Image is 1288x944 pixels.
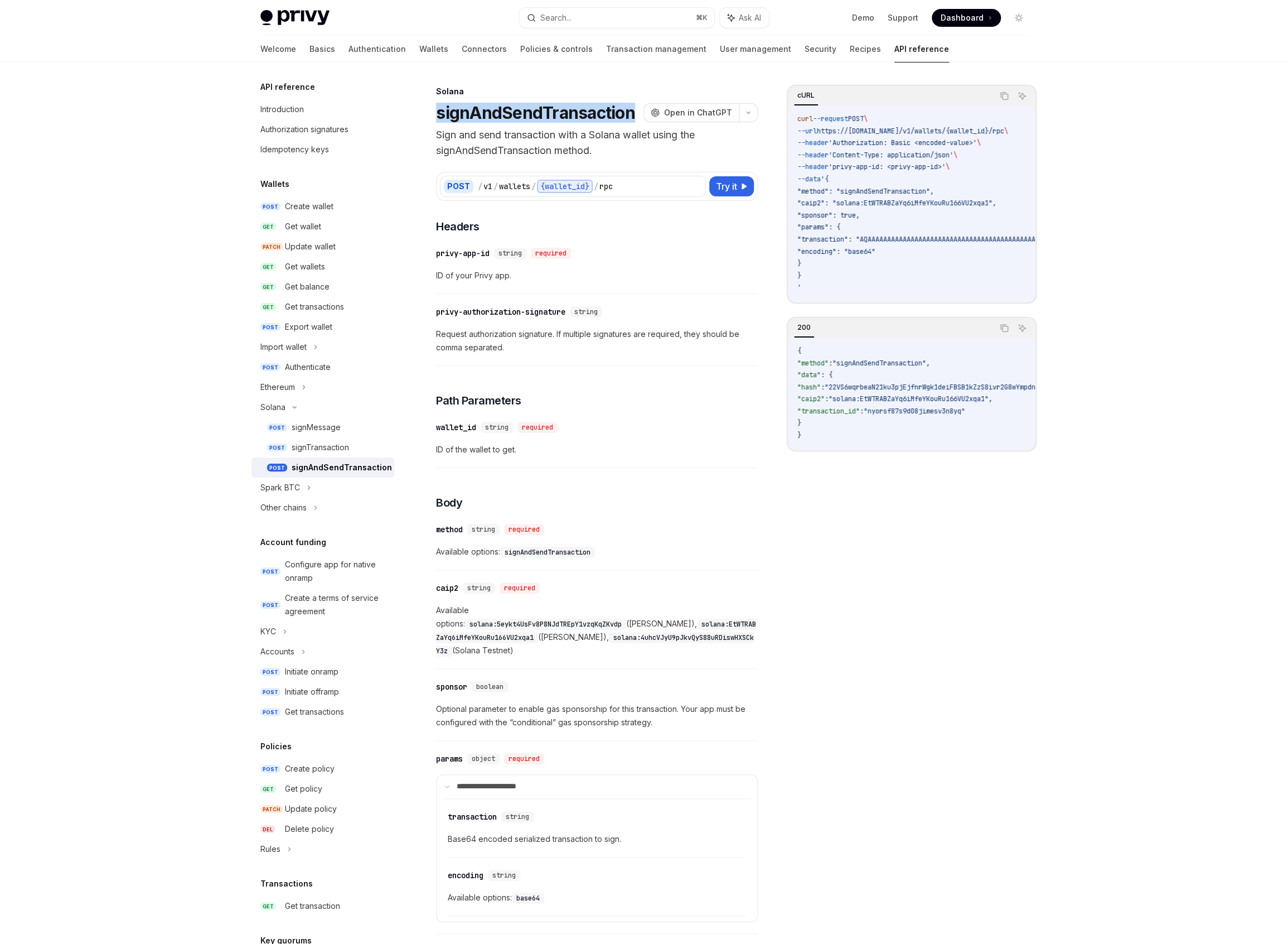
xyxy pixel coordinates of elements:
span: string [506,812,529,821]
span: "transaction_id" [797,407,860,416]
span: \ [864,114,868,123]
div: caip2 [436,582,458,594]
h5: Account funding [260,536,326,549]
div: v1 [483,181,492,192]
span: POST [267,444,287,452]
a: POSTCreate a terms of service agreement [251,588,394,622]
a: POSTAuthenticate [251,357,394,377]
span: } [797,418,801,427]
button: Toggle dark mode [1010,9,1028,27]
span: --header [797,138,829,147]
code: solana:5eykt4UsFv8P8NJdTREpY1vzqKqZKvdp [465,619,626,630]
span: string [472,525,495,534]
span: curl [797,114,813,123]
span: { [797,346,801,355]
a: GETGet transaction [251,896,394,916]
span: --request [813,114,848,123]
span: , [926,359,930,368]
a: POSTCreate policy [251,759,394,779]
div: Rules [260,842,280,856]
span: "caip2": "solana:EtWTRABZaYq6iMfeYKouRu166VU2xqa1", [797,199,996,208]
span: GET [260,303,276,311]
h1: signAndSendTransaction [436,103,635,123]
span: "nyorsf87s9d08jimesv3n8yq" [864,407,965,416]
span: POST [267,464,287,472]
span: POST [260,323,280,331]
span: : [829,359,832,368]
div: Create policy [285,762,335,776]
a: Introduction [251,99,394,119]
a: POSTConfigure app for native onramp [251,555,394,588]
div: wallet_id [436,422,476,433]
div: rpc [599,181,613,192]
div: Get policy [285,782,322,796]
span: GET [260,283,276,291]
a: PATCHUpdate wallet [251,237,394,257]
div: required [500,582,540,594]
div: Get wallet [285,220,321,233]
div: required [531,248,571,259]
a: Welcome [260,36,296,62]
div: Idempotency keys [260,143,329,156]
div: / [531,181,536,192]
span: ⌘ K [696,13,708,22]
div: transaction [448,811,497,822]
div: 200 [794,321,814,334]
img: light logo [260,10,330,26]
span: GET [260,223,276,231]
div: Initiate offramp [285,685,339,699]
button: Ask AI [720,8,769,28]
p: Sign and send transaction with a Solana wallet using the signAndSendTransaction method. [436,127,758,158]
span: Open in ChatGPT [664,107,732,118]
div: Other chains [260,501,307,514]
div: Get balance [285,280,330,293]
span: "22VS6wqrbeaN21ku3pjEjfnrWgk1deiFBSB1kZzS8ivr2G8wYmpdnV3W7oxpjFPGkt5bhvZvK1QBzuCfUPUYYFQq" [825,383,1176,392]
span: POST [848,114,864,123]
a: Connectors [462,36,507,62]
span: https://[DOMAIN_NAME]/v1/wallets/{wallet_id}/rpc [817,127,1004,136]
a: POSTCreate wallet [251,196,394,216]
a: GETGet balance [251,277,394,297]
span: string [492,871,516,880]
a: Recipes [850,36,881,62]
div: encoding [448,870,483,881]
button: Try it [709,176,754,196]
span: \ [977,138,981,147]
span: boolean [476,682,503,691]
div: Get transactions [285,300,344,314]
span: "caip2" [797,394,825,403]
a: Authentication [348,36,406,62]
span: GET [260,263,276,271]
div: Delete policy [285,822,334,836]
span: , [989,394,992,403]
a: GETGet transactions [251,297,394,317]
div: Accounts [260,645,294,658]
span: Headers [436,219,480,234]
span: POST [260,363,280,372]
span: GET [260,785,276,793]
h5: Transactions [260,877,313,890]
a: Authorization signatures [251,119,394,139]
div: Get transactions [285,705,344,719]
div: method [436,524,463,535]
div: Get wallets [285,260,325,273]
span: Available options: [436,545,758,558]
span: string [498,249,522,258]
a: POSTInitiate offramp [251,682,394,702]
span: 'Content-Type: application/json' [829,151,953,160]
a: DELDelete policy [251,819,394,839]
a: POSTGet transactions [251,702,394,722]
h5: Wallets [260,177,289,191]
div: Configure app for native onramp [285,558,388,585]
button: Copy the contents from the code block [997,89,1011,103]
span: '{ [821,175,829,184]
span: POST [260,765,280,773]
div: / [493,181,498,192]
div: POST [444,180,473,193]
span: object [472,754,495,763]
h5: Policies [260,740,292,753]
div: signAndSendTransaction [292,461,392,474]
span: "params": { [797,223,840,232]
div: Update policy [285,802,337,816]
span: Dashboard [941,12,984,23]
